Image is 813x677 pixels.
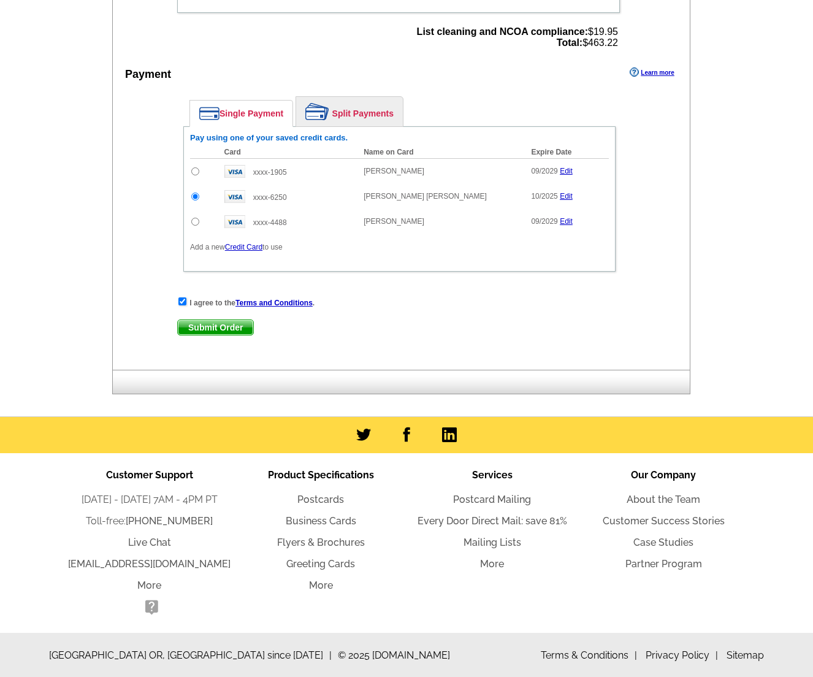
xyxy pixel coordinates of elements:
strong: List cleaning and NCOA compliance: [417,26,588,37]
a: Greeting Cards [286,558,355,570]
span: [PERSON_NAME] [364,167,424,175]
span: Customer Support [106,469,193,481]
a: Terms and Conditions [235,299,313,307]
span: Submit Order [178,320,253,335]
span: Services [472,469,513,481]
span: [PERSON_NAME] [PERSON_NAME] [364,192,487,201]
span: 10/2025 [531,192,557,201]
span: 09/2029 [531,217,557,226]
span: [PERSON_NAME] [364,217,424,226]
th: Card [218,146,358,159]
a: Live Chat [128,537,171,548]
a: Edit [560,192,573,201]
img: visa.gif [224,165,245,178]
div: Payment [125,66,171,83]
span: © 2025 [DOMAIN_NAME] [338,648,450,663]
th: Name on Card [357,146,525,159]
a: Credit Card [225,243,262,251]
strong: I agree to the . [189,299,315,307]
a: Terms & Conditions [541,649,637,661]
a: Mailing Lists [464,537,521,548]
span: [GEOGRAPHIC_DATA] OR, [GEOGRAPHIC_DATA] since [DATE] [49,648,332,663]
a: Single Payment [190,101,292,126]
img: visa.gif [224,215,245,228]
span: Product Specifications [268,469,374,481]
a: Learn more [630,67,674,77]
th: Expire Date [525,146,609,159]
p: Add a new to use [190,242,609,253]
a: [EMAIL_ADDRESS][DOMAIN_NAME] [68,558,231,570]
iframe: LiveChat chat widget [568,392,813,677]
span: xxxx-4488 [253,218,287,227]
a: [PHONE_NUMBER] [126,515,213,527]
strong: Total: [557,37,582,48]
a: Flyers & Brochures [277,537,365,548]
a: Every Door Direct Mail: save 81% [418,515,567,527]
a: Business Cards [286,515,356,527]
h6: Pay using one of your saved credit cards. [190,133,609,143]
a: Postcard Mailing [453,494,531,505]
img: single-payment.png [199,107,219,120]
img: split-payment.png [305,103,329,120]
a: More [309,579,333,591]
li: [DATE] - [DATE] 7AM - 4PM PT [64,492,235,507]
a: Edit [560,217,573,226]
li: Toll-free: [64,514,235,529]
img: visa.gif [224,190,245,203]
a: More [480,558,504,570]
a: Split Payments [296,97,403,126]
span: xxxx-1905 [253,168,287,177]
a: More [137,579,161,591]
span: $19.95 $463.22 [417,26,618,48]
a: Edit [560,167,573,175]
a: Postcards [297,494,344,505]
span: 09/2029 [531,167,557,175]
span: xxxx-6250 [253,193,287,202]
